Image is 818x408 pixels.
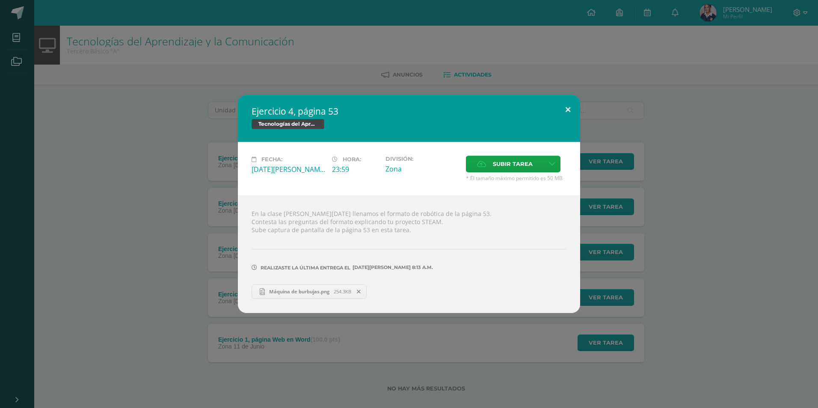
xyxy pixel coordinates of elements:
span: 254.3KB [334,288,351,295]
span: Subir tarea [493,156,533,172]
h2: Ejercicio 4, página 53 [252,105,566,117]
div: 23:59 [332,165,379,174]
div: Zona [385,164,459,174]
label: División: [385,156,459,162]
span: Fecha: [261,156,282,163]
span: Tecnologías del Aprendizaje y la Comunicación [252,119,324,129]
span: Máquina de burbujas.png [265,288,334,295]
span: Hora: [343,156,361,163]
div: En la clase [PERSON_NAME][DATE] llenamos el formato de robótica de la página 53. Contesta las pre... [238,195,580,313]
span: Remover entrega [352,287,366,296]
span: * El tamaño máximo permitido es 50 MB [466,174,566,182]
span: Realizaste la última entrega el [261,265,350,271]
a: Máquina de burbujas.png 254.3KB [252,284,367,299]
button: Close (Esc) [556,95,580,124]
div: [DATE][PERSON_NAME] [252,165,325,174]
